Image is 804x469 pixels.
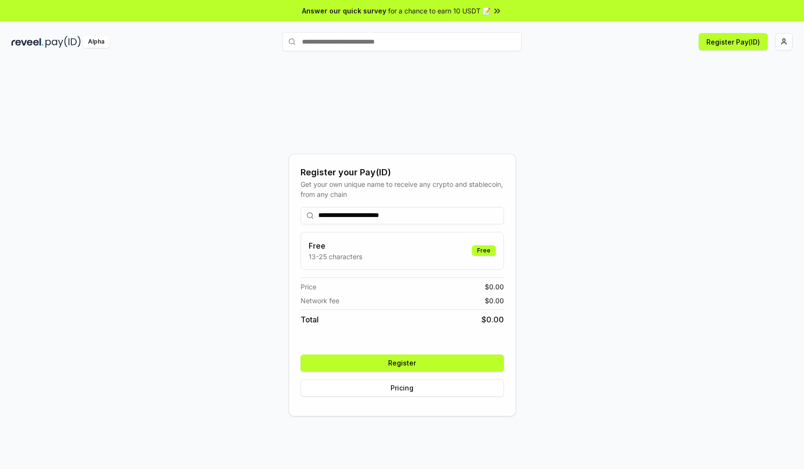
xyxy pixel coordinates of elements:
span: $ 0.00 [485,282,504,292]
span: Price [301,282,316,292]
p: 13-25 characters [309,252,362,262]
div: Alpha [83,36,110,48]
img: reveel_dark [11,36,44,48]
button: Register [301,355,504,372]
div: Get your own unique name to receive any crypto and stablecoin, from any chain [301,179,504,199]
img: pay_id [45,36,81,48]
span: $ 0.00 [485,296,504,306]
button: Pricing [301,379,504,397]
span: Network fee [301,296,339,306]
span: Answer our quick survey [302,6,386,16]
button: Register Pay(ID) [699,33,768,50]
span: for a chance to earn 10 USDT 📝 [388,6,491,16]
div: Register your Pay(ID) [301,166,504,179]
div: Free [472,245,496,256]
h3: Free [309,240,362,252]
span: $ 0.00 [481,314,504,325]
span: Total [301,314,319,325]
